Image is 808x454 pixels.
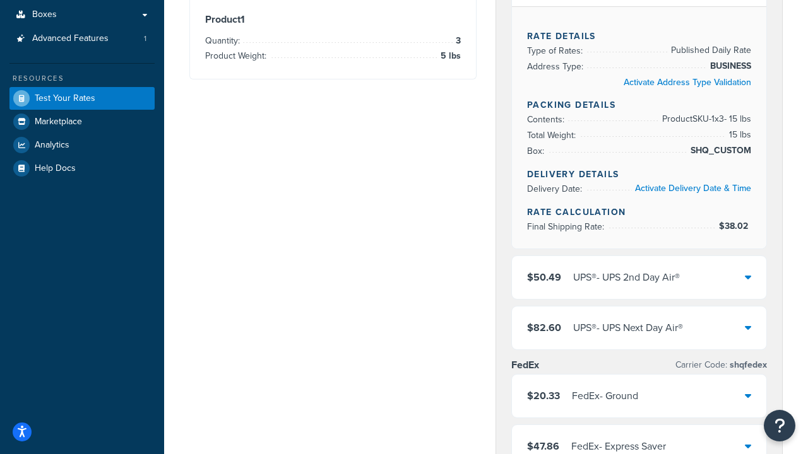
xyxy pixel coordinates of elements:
h3: FedEx [511,359,539,371]
span: Quantity: [205,34,243,47]
span: Contents: [527,113,567,126]
a: Activate Delivery Date & Time [635,182,751,195]
span: Delivery Date: [527,182,585,195]
div: UPS® - UPS Next Day Air® [573,319,683,337]
span: BUSINESS [707,59,751,74]
span: Total Weight: [527,129,579,142]
span: Marketplace [35,117,82,127]
div: UPS® - UPS 2nd Day Air® [573,269,680,286]
h4: Packing Details [527,98,751,112]
span: Published Daily Rate [668,43,751,58]
span: Help Docs [35,163,76,174]
span: $82.60 [527,320,561,335]
a: Help Docs [9,157,155,180]
a: Analytics [9,134,155,156]
a: Marketplace [9,110,155,133]
span: $47.86 [527,439,559,453]
span: Boxes [32,9,57,20]
span: Advanced Features [32,33,109,44]
h3: Product 1 [205,13,461,26]
span: Final Shipping Rate: [527,220,607,233]
span: 15 lbs [726,127,751,143]
span: Type of Rates: [527,44,586,57]
span: $50.49 [527,270,561,284]
span: Test Your Rates [35,93,95,104]
span: Address Type: [527,60,586,73]
span: $38.02 [719,219,751,233]
span: Product Weight: [205,49,270,62]
h4: Delivery Details [527,168,751,181]
a: Test Your Rates [9,87,155,110]
div: Resources [9,73,155,84]
span: shqfedex [727,358,767,371]
button: Open Resource Center [764,410,795,441]
span: Analytics [35,140,69,151]
a: Advanced Features1 [9,27,155,50]
p: Carrier Code: [675,356,767,374]
h4: Rate Details [527,30,751,43]
h4: Rate Calculation [527,206,751,219]
span: Box: [527,144,547,158]
a: Activate Address Type Validation [624,76,751,89]
span: 1 [144,33,146,44]
span: $20.33 [527,388,560,403]
span: 3 [453,33,461,49]
span: 5 lbs [437,49,461,64]
div: FedEx - Ground [572,387,638,405]
a: Boxes [9,3,155,26]
span: SHQ_CUSTOM [687,143,751,158]
span: Product SKU-1 x 3 - 15 lbs [659,112,751,127]
li: Advanced Features [9,27,155,50]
